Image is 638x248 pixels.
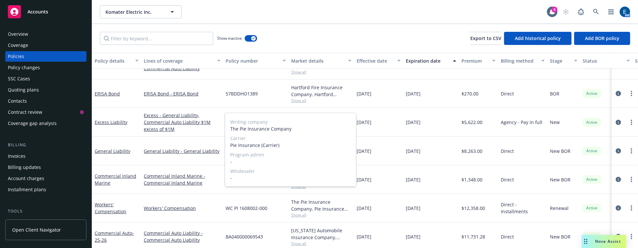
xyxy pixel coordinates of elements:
a: Policy changes [5,62,86,73]
span: Show inactive [217,35,242,41]
span: Active [585,119,598,125]
div: 4 [552,7,557,12]
span: $270.00 [461,90,478,97]
a: Excess Liability [95,119,127,125]
div: Market details [291,57,344,64]
a: Contacts [5,96,86,106]
span: Writing company [230,118,351,125]
button: Stage [547,53,580,69]
span: WC PI 1608002-000 [226,205,267,212]
span: Add historical policy [515,35,561,41]
span: Open Client Navigator [12,226,61,233]
a: Search [590,5,603,18]
span: Program admin [230,151,351,158]
div: Coverage [8,40,28,51]
div: Status [583,57,623,64]
span: New [550,119,560,126]
div: Account charges [8,173,44,184]
button: Export to CSV [470,32,501,45]
span: $5,622.00 [461,119,482,126]
span: $8,263.00 [461,148,482,155]
button: Add historical policy [504,32,572,45]
div: Policy details [95,57,131,64]
div: Billing [5,142,86,148]
div: Installment plans [8,184,46,195]
span: Show all [291,241,351,246]
button: Effective date [354,53,403,69]
span: [DATE] [406,90,421,97]
a: more [628,118,635,126]
div: Premium [461,57,488,64]
span: [DATE] [357,233,371,240]
a: circleInformation [614,233,622,240]
a: Coverage [5,40,86,51]
span: Direct - Installments [501,201,545,215]
span: The Pie Insurance Company [230,125,351,132]
span: Active [585,148,598,154]
div: Billing method [501,57,537,64]
a: Commercial Auto Liability - Commercial Auto Liability [144,230,220,243]
a: General Liability - General Liability [144,148,220,155]
div: Expiration date [406,57,449,64]
a: circleInformation [614,147,622,155]
a: Coverage gap analysis [5,118,86,129]
div: Quoting plans [8,85,39,95]
span: [DATE] [406,148,421,155]
a: Report a Bug [574,5,588,18]
div: Contract review [8,107,42,117]
div: Overview [8,29,28,39]
a: ERISA Bond - ERISA Bond [144,90,220,97]
span: New BOR [550,148,571,155]
span: Komater Electric Inc. [105,9,162,15]
a: circleInformation [614,90,622,97]
a: more [628,233,635,240]
div: Contacts [8,96,27,106]
button: Komater Electric Inc. [100,5,182,18]
span: Agency - Pay in full [501,119,542,126]
span: Direct [501,90,514,97]
a: Invoices [5,151,86,161]
div: Lines of coverage [144,57,213,64]
a: Accounts [5,3,86,21]
div: Coverage gap analysis [8,118,57,129]
img: photo [620,7,630,17]
button: Policy number [223,53,289,69]
a: circleInformation [614,118,622,126]
a: Switch app [605,5,618,18]
a: Excess - General Liability, Commercial Auto Liability $1M excess of $1M [144,112,220,133]
span: Direct [501,233,514,240]
span: Add BOR policy [585,35,619,41]
div: Tools [5,208,86,215]
span: Export to CSV [470,35,501,41]
span: Pie Insurance (Carrier) [230,142,351,149]
div: Policy number [226,57,279,64]
span: Active [585,176,598,182]
span: $1,348.00 [461,176,482,183]
a: Quoting plans [5,85,86,95]
span: Show all [291,69,351,75]
button: Market details [289,53,354,69]
span: [DATE] [406,233,421,240]
span: [DATE] [406,119,421,126]
span: New BOR [550,176,571,183]
a: Workers' Compensation [95,201,126,215]
a: ERISA Bond [95,91,120,97]
div: Invoices [8,151,26,161]
span: [DATE] [357,176,371,183]
span: Show all [291,98,351,103]
span: Show all [291,212,351,218]
a: more [628,90,635,97]
button: Policy details [92,53,141,69]
a: Commercial Inland Marine [95,173,136,186]
div: Stage [550,57,570,64]
button: Lines of coverage [141,53,223,69]
span: - [230,175,351,181]
button: Expiration date [403,53,459,69]
a: Installment plans [5,184,86,195]
div: Effective date [357,57,393,64]
span: Renewal [550,205,569,212]
span: BA040000069543 [226,233,263,240]
div: [US_STATE] Automobile Insurance Company, Mercury Insurance [291,227,351,241]
span: Active [585,205,598,211]
span: [DATE] [406,176,421,183]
